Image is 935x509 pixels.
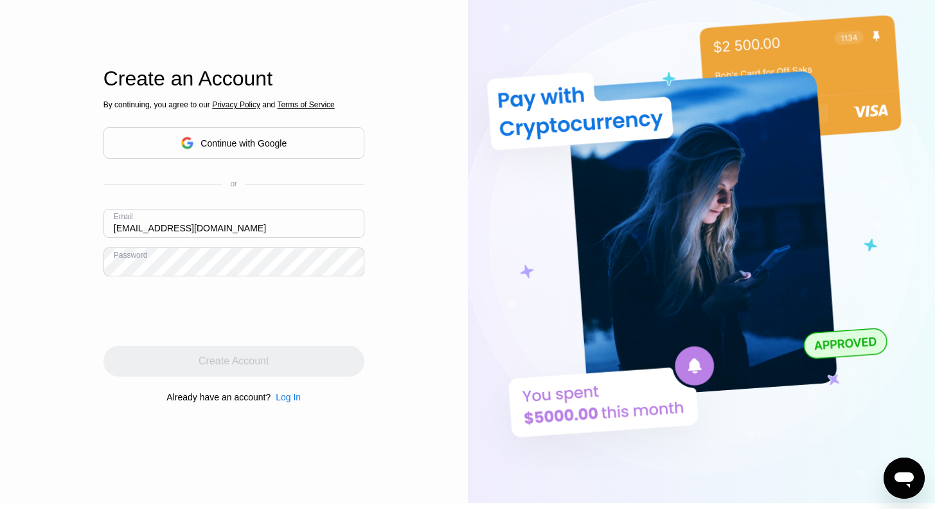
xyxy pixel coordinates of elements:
div: Log In [276,392,301,402]
div: Password [114,251,148,260]
span: Privacy Policy [212,100,260,109]
div: Already have an account? [166,392,271,402]
div: Email [114,212,133,221]
iframe: reCAPTCHA [103,286,299,336]
span: Terms of Service [277,100,334,109]
div: or [230,179,237,188]
div: Continue with Google [103,127,364,159]
iframe: Button to launch messaging window [884,458,925,499]
div: By continuing, you agree to our [103,100,364,109]
div: Log In [271,392,301,402]
span: and [260,100,278,109]
div: Continue with Google [200,138,287,148]
div: Create an Account [103,67,364,91]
